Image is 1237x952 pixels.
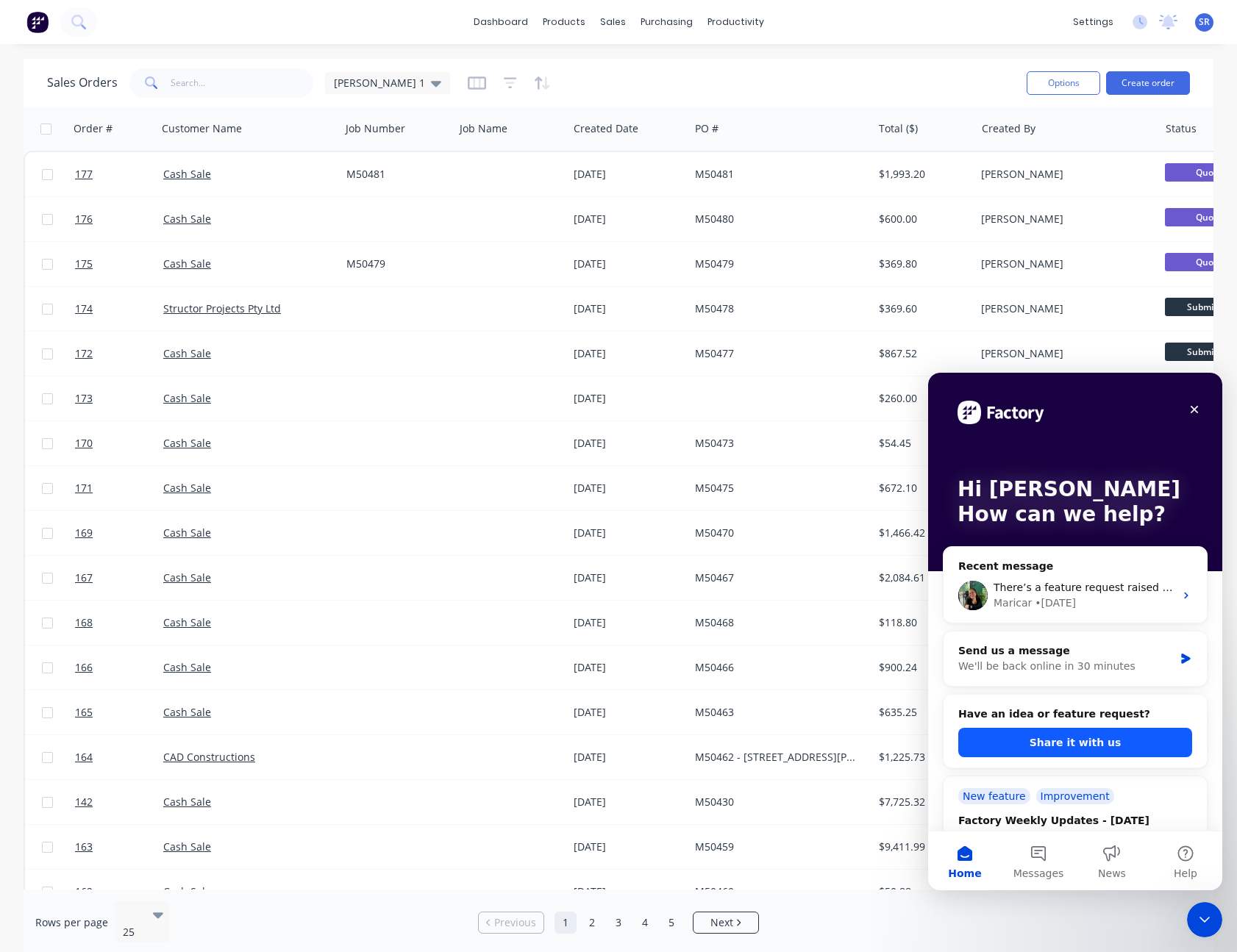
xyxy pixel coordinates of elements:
[75,570,93,585] span: 167
[85,495,136,506] span: Messages
[30,440,238,456] div: Factory Weekly Updates - [DATE]
[107,223,148,238] div: • [DATE]
[163,750,255,764] a: CAD Constructions
[163,660,211,674] a: Cash Sale
[879,481,965,495] div: $672.10
[695,481,858,495] div: M50475
[65,223,104,238] div: Maricar
[555,912,577,934] a: Page 1 is your current page
[981,167,1144,182] div: [PERSON_NAME]
[163,840,211,853] a: Cash Sale
[879,884,965,899] div: $50.88
[75,212,93,226] span: 176
[695,615,858,630] div: M50468
[162,121,242,136] div: Customer Name
[35,915,108,930] span: Rows per page
[75,795,93,809] span: 142
[75,556,163,600] a: 167
[163,436,211,450] a: Cash Sale
[574,121,638,136] div: Created Date
[695,884,858,899] div: M50460
[75,840,93,854] span: 163
[879,660,965,675] div: $900.24
[574,750,683,765] div: [DATE]
[574,795,683,809] div: [DATE]
[30,334,264,349] h2: Have an idea or feature request?
[163,615,211,629] a: Cash Sale
[574,705,683,720] div: [DATE]
[15,258,279,314] div: Send us a messageWe'll be back online in 30 minutes
[479,915,543,930] a: Previous page
[879,840,965,854] div: $9,411.99
[574,346,683,361] div: [DATE]
[74,121,113,136] div: Order #
[710,915,733,930] span: Next
[75,526,93,540] span: 169
[75,301,93,316] span: 174
[694,915,758,930] a: Next page
[75,884,93,899] span: 162
[574,840,683,854] div: [DATE]
[163,257,211,271] a: Cash Sale
[574,257,683,271] div: [DATE]
[574,526,683,540] div: [DATE]
[695,526,858,540] div: M50470
[75,257,93,271] span: 175
[1066,11,1121,33] div: settings
[695,121,719,136] div: PO #
[981,257,1144,271] div: [PERSON_NAME]
[163,346,211,360] a: Cash Sale
[695,167,858,182] div: M50481
[695,570,858,585] div: M50467
[1199,15,1210,29] span: SR
[879,121,918,136] div: Total ($)
[75,511,163,555] a: 169
[147,459,221,518] button: News
[75,197,163,241] a: 176
[346,121,405,136] div: Job Number
[879,346,965,361] div: $867.52
[163,212,211,226] a: Cash Sale
[75,346,93,361] span: 172
[695,795,858,809] div: M50430
[695,750,858,765] div: M50462 - [STREET_ADDRESS][PERSON_NAME]
[695,436,858,451] div: M50473
[163,570,211,584] a: Cash Sale
[981,346,1144,361] div: [PERSON_NAME]
[581,912,603,934] a: Page 2
[460,121,507,136] div: Job Name
[75,690,163,734] a: 165
[879,212,965,226] div: $600.00
[75,481,93,495] span: 171
[75,870,163,914] a: 162
[879,526,965,540] div: $1,466.42
[75,750,93,765] span: 164
[15,403,279,487] div: New featureImprovementFactory Weekly Updates - [DATE]
[695,840,858,854] div: M50459
[660,912,682,934] a: Page 5
[981,301,1144,316] div: [PERSON_NAME]
[574,167,683,182] div: [DATE]
[700,11,771,33] div: productivity
[574,212,683,226] div: [DATE]
[334,75,425,90] span: [PERSON_NAME] 1
[981,212,1144,226] div: [PERSON_NAME]
[30,271,246,286] div: Send us a message
[1187,902,1222,937] iframe: Intercom live chat
[535,11,593,33] div: products
[75,825,163,869] a: 163
[574,884,683,899] div: [DATE]
[879,750,965,765] div: $1,225.73
[75,601,163,645] a: 168
[695,212,858,226] div: M50480
[75,615,93,630] span: 168
[75,735,163,779] a: 164
[75,152,163,196] a: 177
[74,459,147,518] button: Messages
[170,495,198,506] span: News
[75,436,93,451] span: 170
[30,415,102,432] div: New feature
